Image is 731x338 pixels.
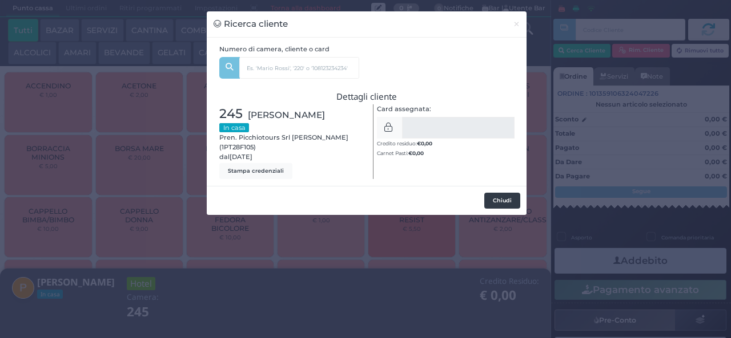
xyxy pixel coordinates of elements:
[219,163,292,179] button: Stampa credenziali
[377,140,432,146] small: Credito residuo:
[408,150,424,156] b: €
[214,104,367,179] div: Pren. Picchiotours Srl [PERSON_NAME] (1PT28F105) dal
[377,104,431,114] label: Card assegnata:
[417,140,432,146] b: €
[421,140,432,147] span: 0,00
[248,108,325,121] span: [PERSON_NAME]
[239,57,359,79] input: Es. 'Mario Rossi', '220' o '108123234234'
[412,149,424,157] span: 0,00
[219,123,249,132] small: In casa
[484,193,520,209] button: Chiudi
[214,18,288,31] h3: Ricerca cliente
[219,92,515,101] h3: Dettagli cliente
[230,152,252,162] span: [DATE]
[219,44,330,54] label: Numero di camera, cliente o card
[507,11,527,37] button: Chiudi
[513,18,520,30] span: ×
[219,104,243,124] span: 245
[377,150,424,156] small: Carnet Pasti:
